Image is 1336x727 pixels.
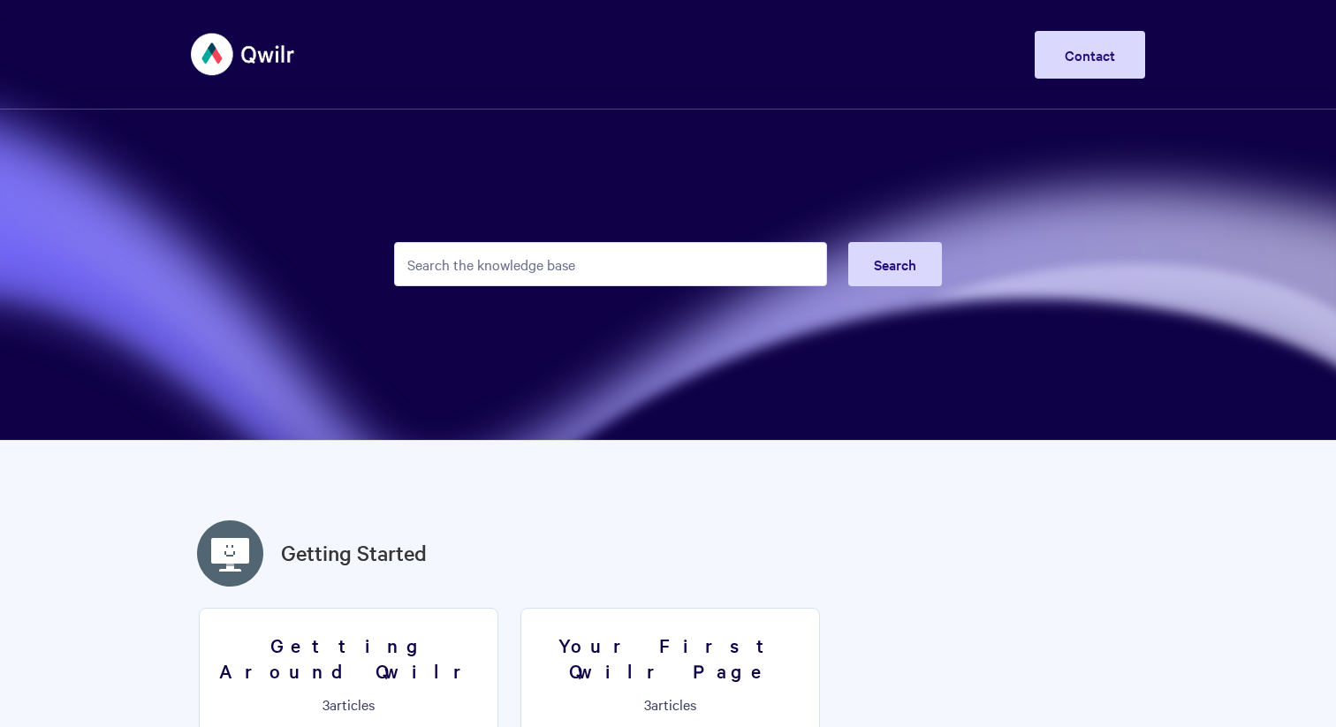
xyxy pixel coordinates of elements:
[210,696,487,712] p: articles
[532,696,808,712] p: articles
[210,632,487,683] h3: Getting Around Qwilr
[1035,31,1145,79] a: Contact
[532,632,808,683] h3: Your First Qwilr Page
[874,254,916,274] span: Search
[191,21,296,87] img: Qwilr Help Center
[644,694,651,714] span: 3
[848,242,942,286] button: Search
[281,537,427,569] a: Getting Started
[394,242,827,286] input: Search the knowledge base
[323,694,330,714] span: 3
